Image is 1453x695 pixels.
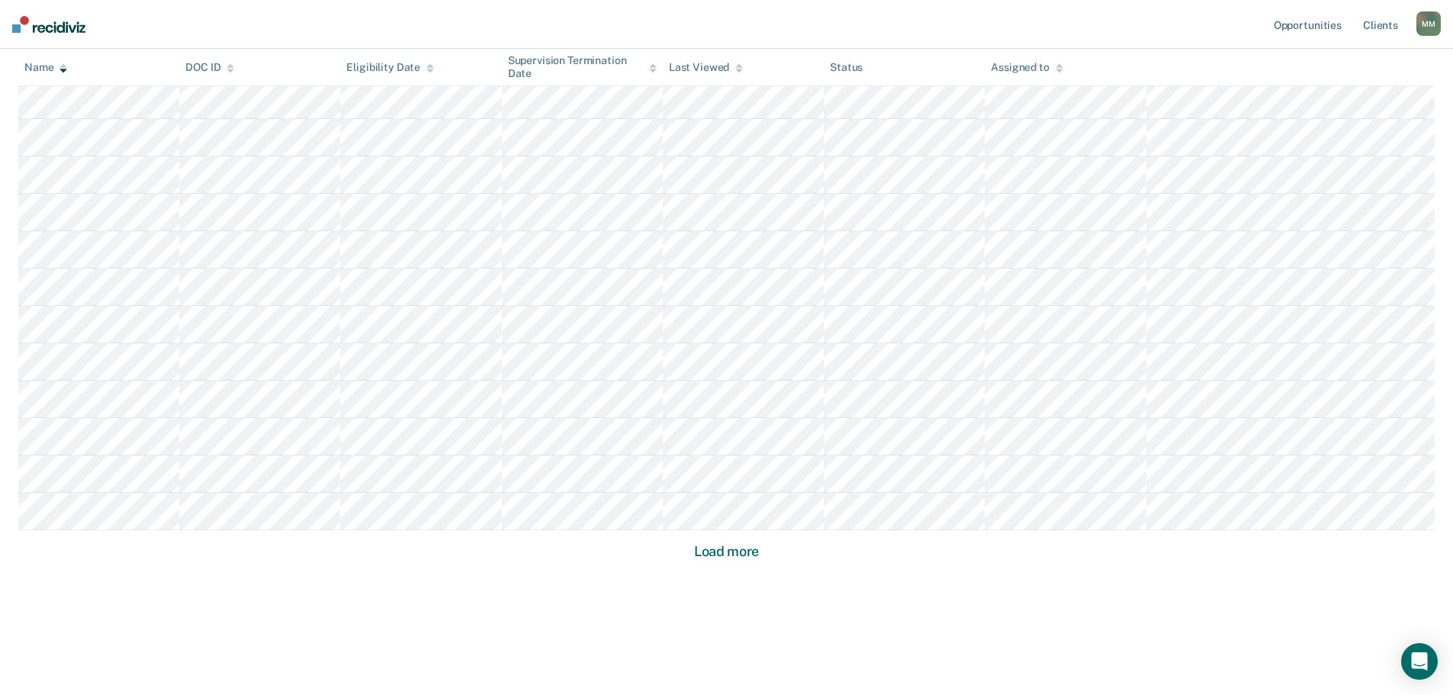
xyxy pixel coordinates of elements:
div: Last Viewed [669,61,743,74]
div: DOC ID [185,61,234,74]
div: Status [830,61,863,74]
div: Assigned to [991,61,1062,74]
img: Recidiviz [12,16,85,33]
div: Open Intercom Messenger [1401,643,1438,680]
div: Supervision Termination Date [508,54,657,80]
div: M M [1416,11,1441,36]
div: Eligibility Date [346,61,434,74]
button: MM [1416,11,1441,36]
div: Name [24,61,67,74]
button: Load more [690,542,763,561]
